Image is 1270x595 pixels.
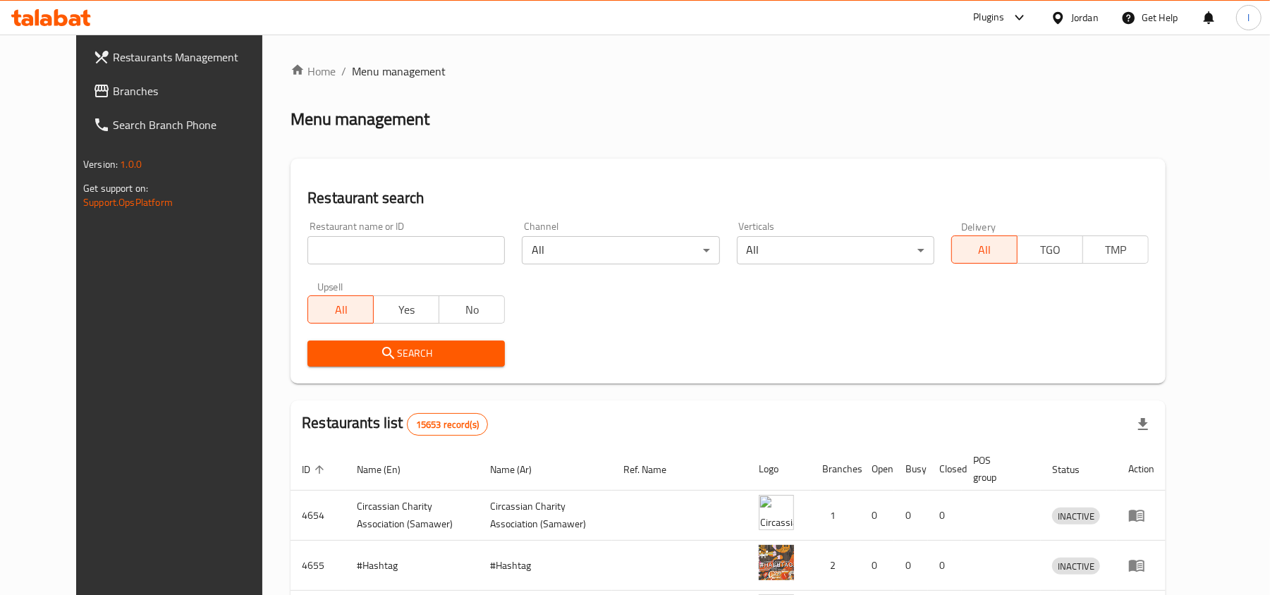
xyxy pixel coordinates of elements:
button: TMP [1082,235,1149,264]
th: Busy [894,448,928,491]
span: Search [319,345,494,362]
td: #Hashtag [479,541,612,591]
img: #Hashtag [759,545,794,580]
button: All [307,295,374,324]
span: All [958,240,1012,260]
td: 0 [928,491,962,541]
span: TMP [1089,240,1143,260]
th: Branches [811,448,860,491]
td: 4655 [291,541,346,591]
span: Restaurants Management [113,49,277,66]
span: TGO [1023,240,1077,260]
span: l [1247,10,1250,25]
input: Search for restaurant name or ID.. [307,236,505,264]
th: Open [860,448,894,491]
span: No [445,300,499,320]
th: Closed [928,448,962,491]
td: 0 [860,541,894,591]
a: Restaurants Management [82,40,288,74]
img: ​Circassian ​Charity ​Association​ (Samawer) [759,495,794,530]
span: All [314,300,368,320]
div: Menu [1128,557,1154,574]
div: Export file [1126,407,1160,441]
td: ​Circassian ​Charity ​Association​ (Samawer) [346,491,479,541]
span: Get support on: [83,179,148,197]
span: 1.0.0 [120,155,142,173]
a: Home [291,63,336,80]
a: Support.OpsPlatform [83,193,173,211]
td: 0 [928,541,962,591]
div: Jordan [1071,10,1099,25]
li: / [341,63,346,80]
h2: Restaurant search [307,188,1149,209]
button: Yes [373,295,439,324]
td: 0 [894,541,928,591]
div: Plugins [973,9,1004,26]
th: Logo [747,448,811,491]
td: 0 [860,491,894,541]
div: INACTIVE [1052,558,1100,575]
h2: Restaurants list [302,412,488,436]
span: Status [1052,461,1098,478]
label: Upsell [317,281,343,291]
span: Version: [83,155,118,173]
td: 2 [811,541,860,591]
button: No [439,295,505,324]
div: All [522,236,719,264]
span: Branches [113,82,277,99]
a: Search Branch Phone [82,108,288,142]
td: 1 [811,491,860,541]
span: ID [302,461,329,478]
h2: Menu management [291,108,429,130]
span: Name (En) [357,461,419,478]
div: Menu [1128,507,1154,524]
td: 0 [894,491,928,541]
div: INACTIVE [1052,508,1100,525]
span: Search Branch Phone [113,116,277,133]
button: TGO [1017,235,1083,264]
span: 15653 record(s) [408,418,487,431]
label: Delivery [961,221,996,231]
button: Search [307,341,505,367]
td: 4654 [291,491,346,541]
span: POS group [973,452,1024,486]
a: Branches [82,74,288,108]
button: All [951,235,1018,264]
td: #Hashtag [346,541,479,591]
nav: breadcrumb [291,63,1166,80]
span: INACTIVE [1052,508,1100,525]
span: Menu management [352,63,446,80]
div: Total records count [407,413,488,436]
th: Action [1117,448,1166,491]
span: Name (Ar) [490,461,550,478]
div: All [737,236,934,264]
span: Yes [379,300,434,320]
span: Ref. Name [623,461,685,478]
td: ​Circassian ​Charity ​Association​ (Samawer) [479,491,612,541]
span: INACTIVE [1052,558,1100,575]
